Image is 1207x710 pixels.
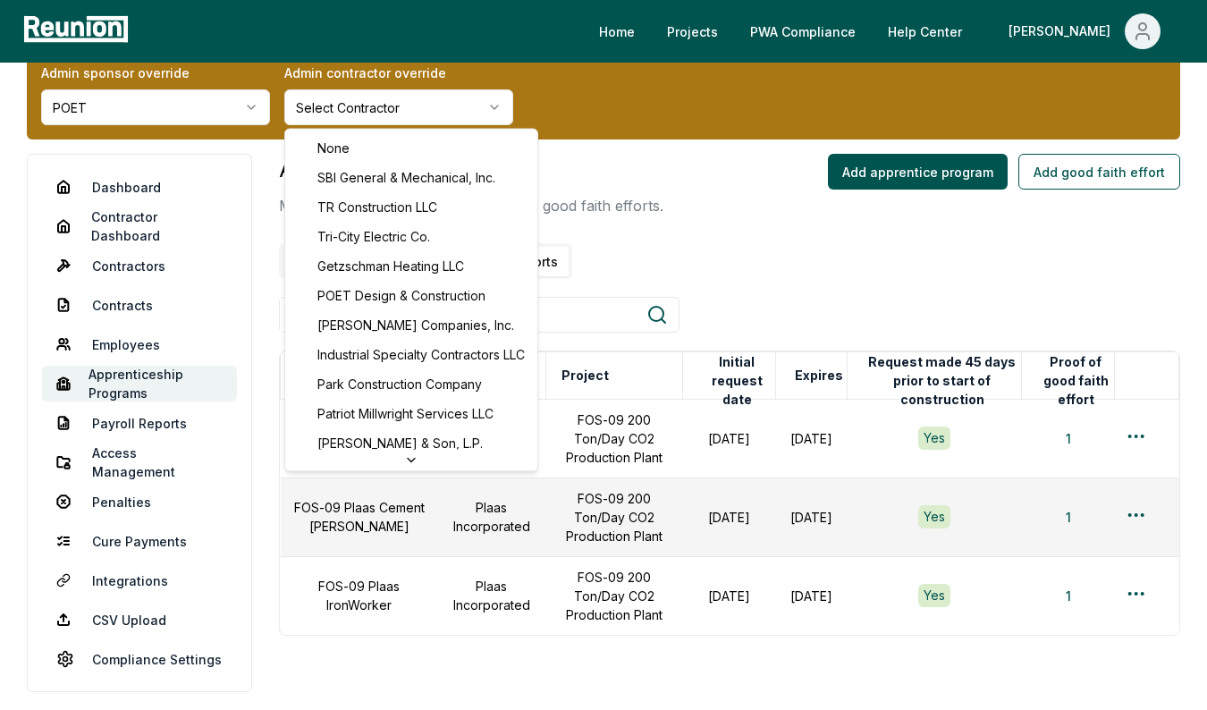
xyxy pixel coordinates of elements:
span: None [317,139,350,157]
span: TR Construction LLC [317,198,437,216]
span: Tri-City Electric Co. [317,227,430,246]
span: [PERSON_NAME] & Son, L.P. [317,434,483,452]
span: SBI General & Mechanical, Inc. [317,168,495,187]
span: POET Design & Construction [317,286,485,305]
span: Getzschman Heating LLC [317,257,464,275]
span: Patriot Millwright Services LLC [317,404,494,423]
span: Industrial Specialty Contractors LLC [317,345,525,364]
span: Park Construction Company [317,375,482,393]
span: [PERSON_NAME] Companies, Inc. [317,316,514,334]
